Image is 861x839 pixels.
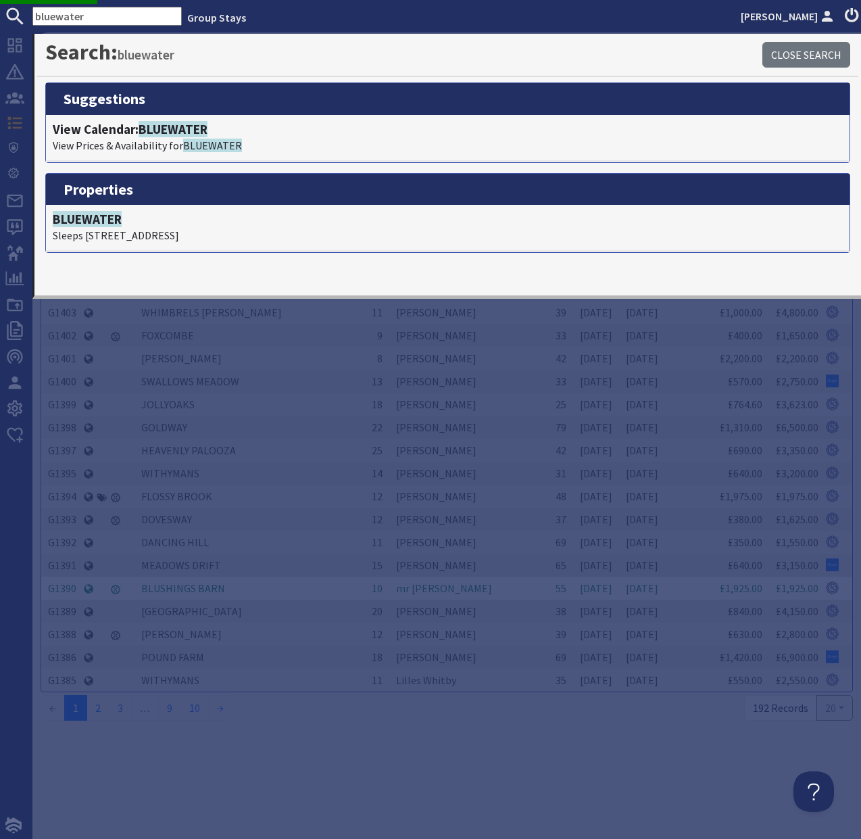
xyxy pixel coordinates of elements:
[389,301,543,324] td: [PERSON_NAME]
[728,444,762,457] a: £690.00
[776,466,818,480] a: £3,200.00
[389,508,543,531] td: [PERSON_NAME]
[776,627,818,641] a: £2,800.00
[389,439,543,462] td: [PERSON_NAME]
[728,329,762,342] a: £400.00
[826,398,839,410] img: Referer: Group Stays
[573,324,619,347] td: [DATE]
[543,554,573,577] td: 65
[619,646,665,669] td: [DATE]
[543,462,573,485] td: 31
[372,581,383,595] span: 10
[826,329,839,341] img: Referer: Group Stays
[389,370,543,393] td: [PERSON_NAME]
[826,306,839,318] img: Referer: Group Stays
[53,122,843,137] h4: View Calendar:
[41,393,83,416] td: G1399
[372,466,383,480] span: 14
[41,462,83,485] td: G1395
[543,623,573,646] td: 39
[139,121,207,137] span: BLUEWATER
[720,489,762,503] a: £1,975.00
[776,489,818,503] a: £1,975.00
[41,347,83,370] td: G1401
[372,489,383,503] span: 12
[573,577,619,600] td: [DATE]
[53,212,843,243] a: BLUEWATERSleeps [STREET_ADDRESS]
[372,444,383,457] span: 25
[87,695,109,721] a: 2
[389,669,543,692] td: Lilles Whitby
[826,581,839,594] img: Referer: Group Stays
[826,627,839,640] img: Referer: Group Stays
[619,669,665,692] td: [DATE]
[118,47,174,63] small: bluewater
[141,444,236,457] a: HEAVENLY PALOOZA
[573,347,619,370] td: [DATE]
[53,211,122,227] span: BLUEWATER
[141,512,192,526] a: DOVESWAY
[41,577,83,600] td: G1390
[826,558,839,571] img: Referer: Google
[372,421,383,434] span: 22
[53,137,843,153] p: View Prices & Availability for
[826,512,839,525] img: Referer: Group Stays
[573,393,619,416] td: [DATE]
[776,398,818,411] a: £3,623.00
[573,646,619,669] td: [DATE]
[573,301,619,324] td: [DATE]
[573,508,619,531] td: [DATE]
[776,421,818,434] a: £6,500.00
[543,439,573,462] td: 42
[543,324,573,347] td: 33
[619,485,665,508] td: [DATE]
[573,554,619,577] td: [DATE]
[619,393,665,416] td: [DATE]
[619,623,665,646] td: [DATE]
[141,398,195,411] a: JOLLYOAKS
[728,558,762,572] a: £640.00
[141,306,282,319] a: WHIMBRELS [PERSON_NAME]
[183,139,242,152] span: BLUEWATER
[619,324,665,347] td: [DATE]
[776,673,818,687] a: £2,550.00
[776,306,818,319] a: £4,800.00
[41,669,83,692] td: G1385
[141,673,199,687] a: WITHYMANS
[41,370,83,393] td: G1400
[372,673,383,687] span: 11
[45,39,762,65] h1: Search:
[776,512,818,526] a: £1,625.00
[728,512,762,526] a: £380.00
[141,489,212,503] a: FLOSSY BROOK
[141,535,209,549] a: DANCING HILL
[389,577,543,600] td: mr [PERSON_NAME]
[619,600,665,623] td: [DATE]
[64,695,87,721] span: 1
[619,462,665,485] td: [DATE]
[720,421,762,434] a: £1,310.00
[389,416,543,439] td: [PERSON_NAME]
[46,83,850,114] h3: suggestions
[720,352,762,365] a: £2,200.00
[389,485,543,508] td: [PERSON_NAME]
[826,375,839,387] img: Referer: Google
[619,416,665,439] td: [DATE]
[573,416,619,439] td: [DATE]
[619,439,665,462] td: [DATE]
[141,650,204,664] a: POUND FARM
[141,421,187,434] a: GOLDWAY
[141,627,222,641] a: [PERSON_NAME]
[573,462,619,485] td: [DATE]
[389,554,543,577] td: [PERSON_NAME]
[32,7,182,26] input: SEARCH
[141,329,194,342] a: FOXCOMBE
[776,650,818,664] a: £6,900.00
[389,646,543,669] td: [PERSON_NAME]
[728,604,762,618] a: £840.00
[41,508,83,531] td: G1393
[41,439,83,462] td: G1397
[573,370,619,393] td: [DATE]
[619,554,665,577] td: [DATE]
[543,370,573,393] td: 33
